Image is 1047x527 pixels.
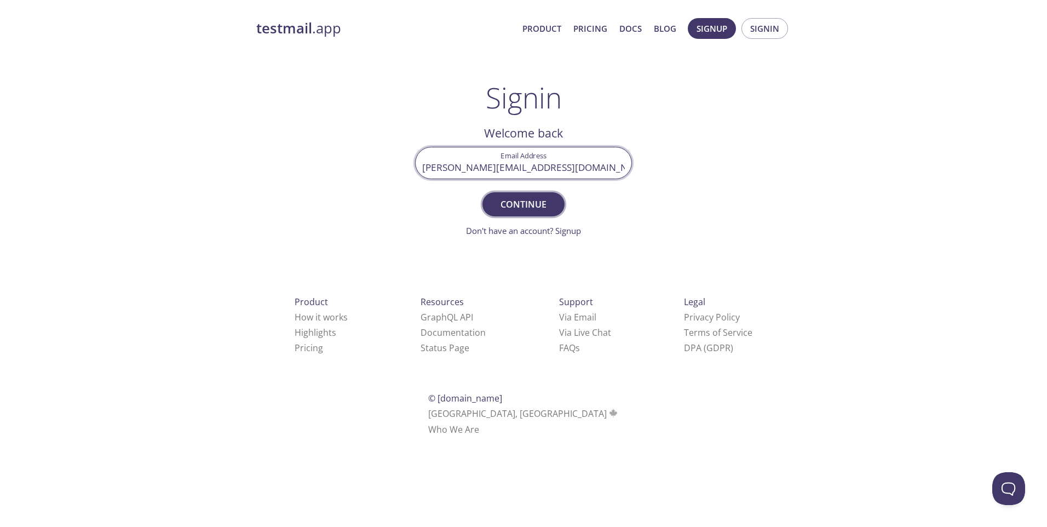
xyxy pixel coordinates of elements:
span: © [DOMAIN_NAME] [428,392,502,404]
span: s [576,342,580,354]
a: Pricing [295,342,323,354]
button: Continue [482,192,565,216]
a: Docs [619,21,642,36]
span: Signin [750,21,779,36]
a: Pricing [573,21,607,36]
a: Via Live Chat [559,326,611,339]
a: Status Page [421,342,469,354]
a: DPA (GDPR) [684,342,733,354]
button: Signup [688,18,736,39]
h1: Signin [486,81,562,114]
strong: testmail [256,19,312,38]
a: How it works [295,311,348,323]
span: Legal [684,296,705,308]
a: Via Email [559,311,596,323]
a: Who We Are [428,423,479,436]
span: Support [559,296,593,308]
a: Terms of Service [684,326,752,339]
a: Privacy Policy [684,311,740,323]
span: Continue [494,197,553,212]
span: [GEOGRAPHIC_DATA], [GEOGRAPHIC_DATA] [428,408,619,420]
iframe: Help Scout Beacon - Open [992,472,1025,505]
a: testmail.app [256,19,514,38]
a: Don't have an account? Signup [466,225,581,236]
span: Resources [421,296,464,308]
a: Product [522,21,561,36]
a: Highlights [295,326,336,339]
a: FAQ [559,342,580,354]
h2: Welcome back [415,124,632,142]
span: Signup [697,21,727,36]
button: Signin [741,18,788,39]
a: Documentation [421,326,486,339]
a: Blog [654,21,676,36]
a: GraphQL API [421,311,473,323]
span: Product [295,296,328,308]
